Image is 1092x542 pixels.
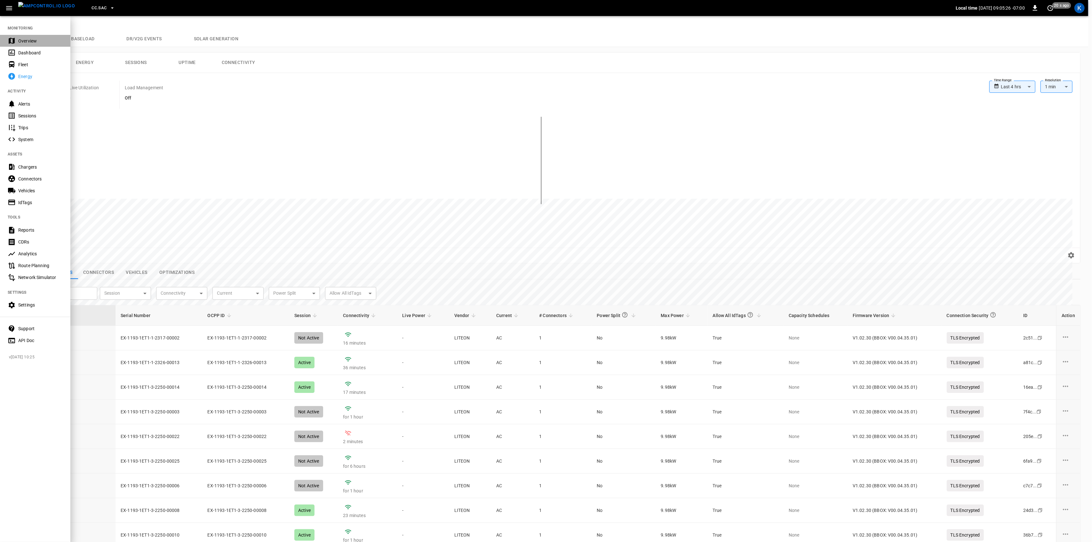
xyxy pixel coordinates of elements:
div: Network Simulator [18,274,63,281]
div: Energy [18,73,63,80]
p: Local time [956,5,978,11]
div: Vehicles [18,187,63,194]
span: v [DATE] 10:25 [9,354,65,361]
span: 20 s ago [1052,2,1071,9]
div: API Doc [18,337,63,344]
div: Trips [18,124,63,131]
div: CDRs [18,239,63,245]
div: Analytics [18,251,63,257]
div: Dashboard [18,50,63,56]
p: [DATE] 09:05:26 -07:00 [979,5,1025,11]
div: profile-icon [1074,3,1085,13]
div: Fleet [18,61,63,68]
button: set refresh interval [1045,3,1056,13]
div: Overview [18,38,63,44]
div: Connectors [18,176,63,182]
div: Route Planning [18,262,63,269]
div: Support [18,325,63,332]
div: System [18,136,63,143]
div: IdTags [18,199,63,206]
div: Alerts [18,101,63,107]
div: Chargers [18,164,63,170]
img: ampcontrol.io logo [18,2,75,10]
div: Settings [18,302,63,308]
div: Sessions [18,113,63,119]
span: CC.SAC [92,4,107,12]
div: Reports [18,227,63,233]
